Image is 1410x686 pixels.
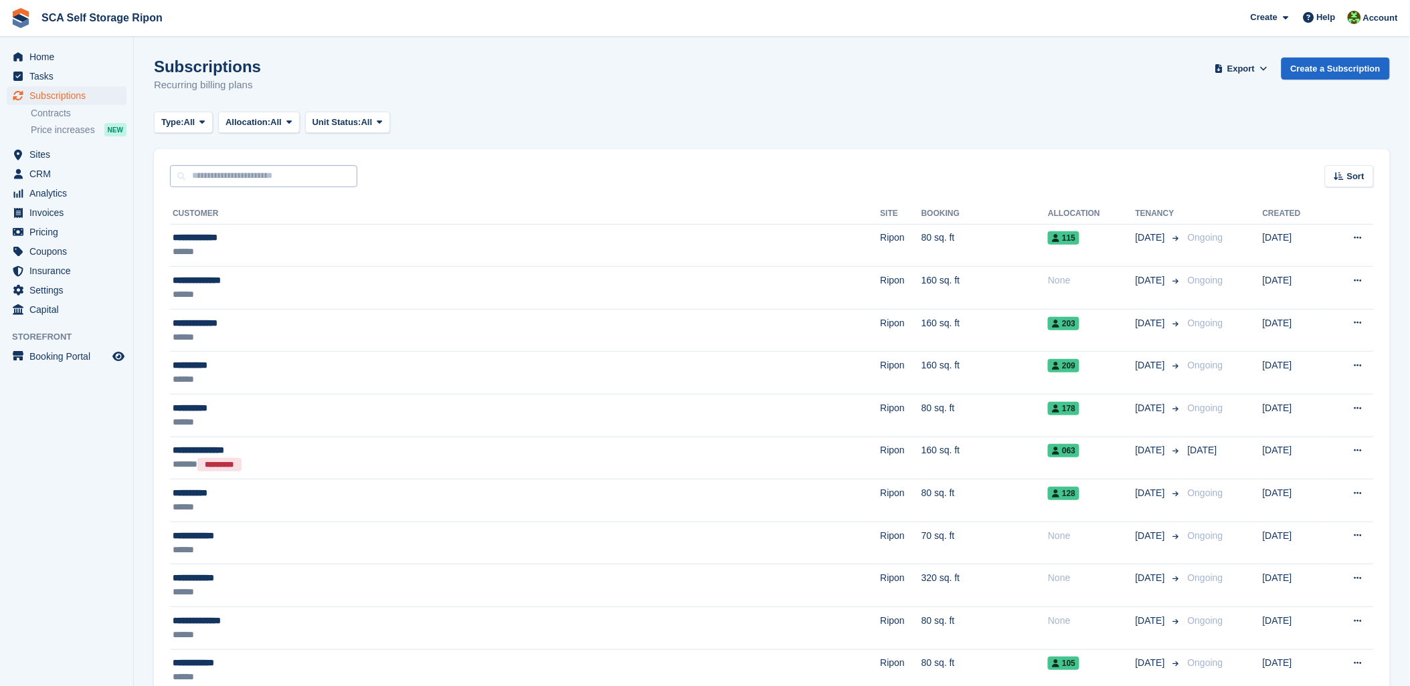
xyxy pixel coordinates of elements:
[1136,203,1182,225] th: Tenancy
[1188,487,1223,498] span: Ongoing
[921,352,1048,394] td: 160 sq. ft
[29,86,110,105] span: Subscriptions
[921,203,1048,225] th: Booking
[1136,656,1168,670] span: [DATE]
[1048,571,1136,585] div: None
[1347,170,1364,183] span: Sort
[1048,203,1136,225] th: Allocation
[1263,564,1327,607] td: [DATE]
[29,242,110,261] span: Coupons
[1188,530,1223,541] span: Ongoing
[1188,403,1223,413] span: Ongoing
[1136,231,1168,245] span: [DATE]
[1136,316,1168,330] span: [DATE]
[881,394,921,437] td: Ripon
[921,522,1048,564] td: 70 sq. ft
[1188,615,1223,626] span: Ongoing
[170,203,881,225] th: Customer
[29,347,110,366] span: Booking Portal
[1363,11,1398,25] span: Account
[921,224,1048,267] td: 80 sq. ft
[1048,317,1079,330] span: 203
[1263,267,1327,310] td: [DATE]
[1188,657,1223,668] span: Ongoing
[1136,571,1168,585] span: [DATE]
[226,116,270,129] span: Allocation:
[12,330,133,344] span: Storefront
[313,116,361,129] span: Unit Status:
[1048,402,1079,415] span: 178
[7,164,126,183] a: menu
[1136,486,1168,500] span: [DATE]
[29,203,110,222] span: Invoices
[1048,487,1079,500] span: 128
[881,564,921,607] td: Ripon
[154,58,261,76] h1: Subscriptions
[1227,62,1255,76] span: Export
[1263,224,1327,267] td: [DATE]
[1263,352,1327,394] td: [DATE]
[104,123,126,136] div: NEW
[881,522,921,564] td: Ripon
[7,184,126,203] a: menu
[1188,232,1223,243] span: Ongoing
[7,86,126,105] a: menu
[1263,479,1327,522] td: [DATE]
[1136,614,1168,628] span: [DATE]
[29,300,110,319] span: Capital
[881,437,921,479] td: Ripon
[1136,401,1168,415] span: [DATE]
[154,112,213,134] button: Type: All
[921,394,1048,437] td: 80 sq. ft
[361,116,373,129] span: All
[1048,359,1079,372] span: 209
[36,7,168,29] a: SCA Self Storage Ripon
[218,112,300,134] button: Allocation: All
[881,309,921,352] td: Ripon
[7,242,126,261] a: menu
[29,281,110,300] span: Settings
[921,606,1048,649] td: 80 sq. ft
[7,145,126,164] a: menu
[29,145,110,164] span: Sites
[881,606,921,649] td: Ripon
[1136,273,1168,288] span: [DATE]
[1188,275,1223,285] span: Ongoing
[29,223,110,241] span: Pricing
[7,281,126,300] a: menu
[7,203,126,222] a: menu
[154,78,261,93] p: Recurring billing plans
[110,348,126,364] a: Preview store
[1317,11,1336,24] span: Help
[29,164,110,183] span: CRM
[29,67,110,86] span: Tasks
[31,124,95,136] span: Price increases
[1048,529,1136,543] div: None
[1048,657,1079,670] span: 105
[161,116,184,129] span: Type:
[1048,231,1079,245] span: 115
[184,116,195,129] span: All
[881,224,921,267] td: Ripon
[1263,203,1327,225] th: Created
[1048,614,1136,628] div: None
[921,309,1048,352] td: 160 sq. ft
[7,347,126,366] a: menu
[1136,358,1168,372] span: [DATE]
[1048,444,1079,457] span: 063
[305,112,390,134] button: Unit Status: All
[881,352,921,394] td: Ripon
[881,203,921,225] th: Site
[29,47,110,66] span: Home
[31,107,126,120] a: Contracts
[1263,606,1327,649] td: [DATE]
[1048,273,1136,288] div: None
[29,184,110,203] span: Analytics
[7,223,126,241] a: menu
[1251,11,1277,24] span: Create
[1263,394,1327,437] td: [DATE]
[1263,437,1327,479] td: [DATE]
[1282,58,1390,80] a: Create a Subscription
[1188,360,1223,370] span: Ongoing
[921,437,1048,479] td: 160 sq. ft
